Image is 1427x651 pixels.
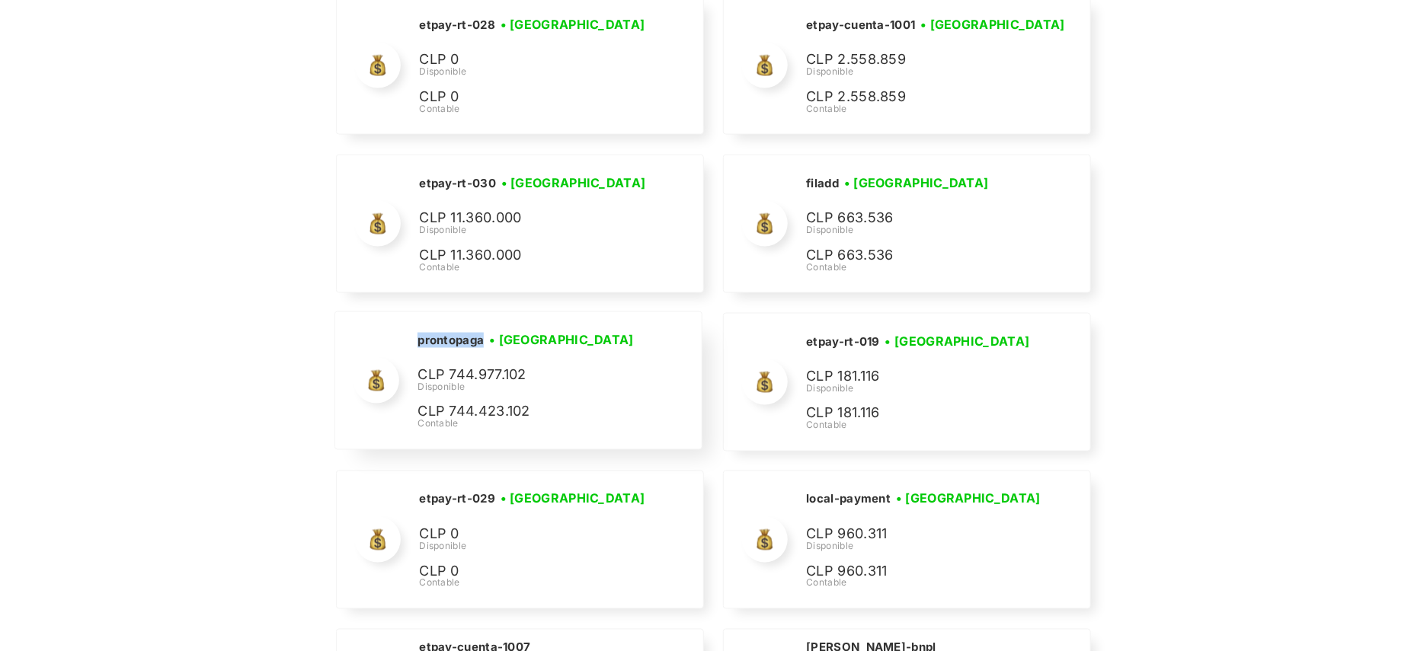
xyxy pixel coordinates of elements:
h2: etpay-rt-028 [419,18,495,33]
h2: local-payment [806,492,891,507]
h2: filadd [806,176,839,191]
div: Contable [419,102,650,116]
h2: etpay-rt-019 [806,334,880,349]
div: Contable [806,260,1035,274]
p: CLP 744.423.102 [418,401,646,423]
h2: etpay-rt-030 [419,176,496,191]
h3: • [GEOGRAPHIC_DATA] [501,490,645,508]
div: Contable [418,417,646,431]
div: Disponible [806,223,1035,237]
p: CLP 960.311 [806,524,1035,546]
div: Disponible [419,223,651,237]
p: CLP 181.116 [806,403,1035,425]
p: CLP 2.558.859 [806,49,1035,71]
p: CLP 11.360.000 [419,207,648,229]
div: Disponible [806,65,1070,78]
p: CLP 663.536 [806,207,1035,229]
p: CLP 0 [419,524,648,546]
div: Disponible [418,380,646,394]
h2: prontopaga [418,333,484,348]
h2: etpay-rt-029 [419,492,495,507]
div: Disponible [419,65,650,78]
p: CLP 11.360.000 [419,244,648,266]
p: CLP 181.116 [806,365,1035,388]
p: CLP 960.311 [806,561,1035,583]
div: Contable [419,576,650,590]
p: CLP 0 [419,86,648,108]
h3: • [GEOGRAPHIC_DATA] [920,15,1065,34]
p: CLP 744.977.102 [418,364,646,386]
div: Disponible [806,540,1046,554]
p: CLP 0 [419,49,648,71]
h3: • [GEOGRAPHIC_DATA] [844,174,989,192]
div: Contable [806,576,1046,590]
div: Contable [806,102,1070,116]
h3: • [GEOGRAPHIC_DATA] [896,490,1041,508]
div: Contable [806,419,1035,432]
h3: • [GEOGRAPHIC_DATA] [489,330,634,349]
p: CLP 2.558.859 [806,86,1035,108]
div: Disponible [419,540,650,554]
p: CLP 0 [419,561,648,583]
h3: • [GEOGRAPHIC_DATA] [501,15,645,34]
h3: • [GEOGRAPHIC_DATA] [501,174,646,192]
h3: • [GEOGRAPHIC_DATA] [885,332,1030,350]
div: Disponible [806,381,1035,395]
div: Contable [419,260,651,274]
p: CLP 663.536 [806,244,1035,266]
h2: etpay-cuenta-1001 [806,18,915,33]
